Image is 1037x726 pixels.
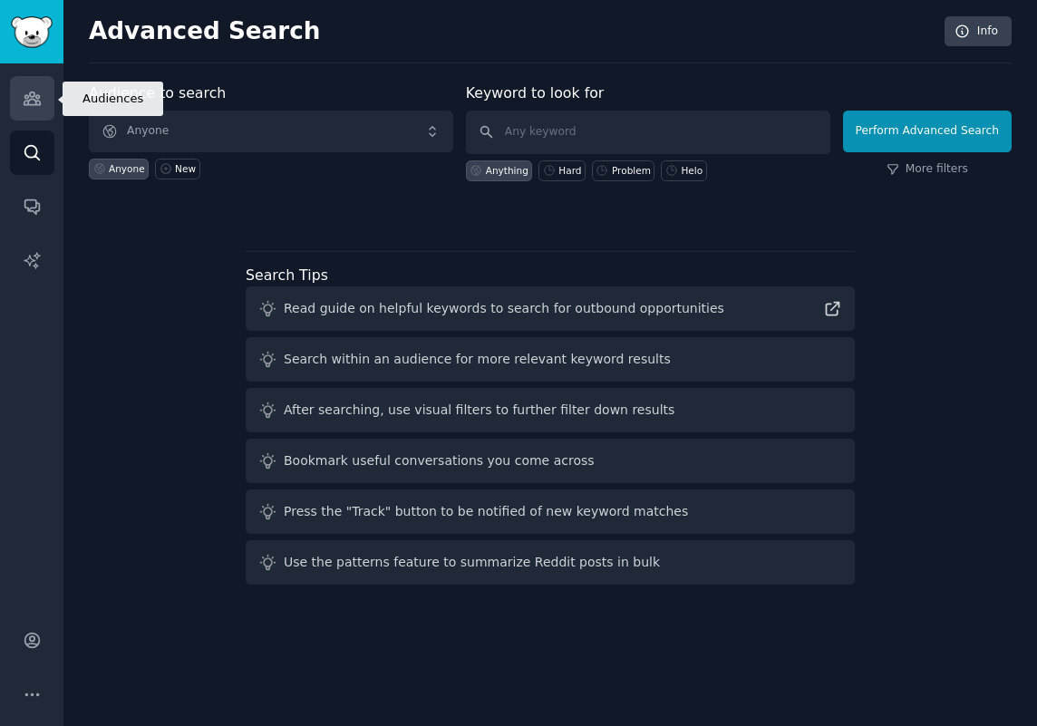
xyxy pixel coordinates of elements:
div: Anyone [109,162,145,175]
button: Perform Advanced Search [843,111,1012,152]
button: Anyone [89,111,453,152]
div: New [175,162,196,175]
a: New [155,159,199,179]
div: Bookmark useful conversations you come across [284,451,595,470]
div: Helo [681,164,703,177]
div: Search within an audience for more relevant keyword results [284,350,671,369]
div: Use the patterns feature to summarize Reddit posts in bulk [284,553,660,572]
div: Anything [486,164,528,177]
input: Any keyword [466,111,830,154]
div: Problem [612,164,651,177]
a: More filters [887,161,968,178]
label: Search Tips [246,266,328,284]
div: Read guide on helpful keywords to search for outbound opportunities [284,299,724,318]
div: Hard [558,164,581,177]
div: After searching, use visual filters to further filter down results [284,401,674,420]
a: Info [945,16,1012,47]
label: Keyword to look for [466,84,605,102]
label: Audience to search [89,84,226,102]
h2: Advanced Search [89,17,935,46]
img: GummySearch logo [11,16,53,48]
div: Press the "Track" button to be notified of new keyword matches [284,502,688,521]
